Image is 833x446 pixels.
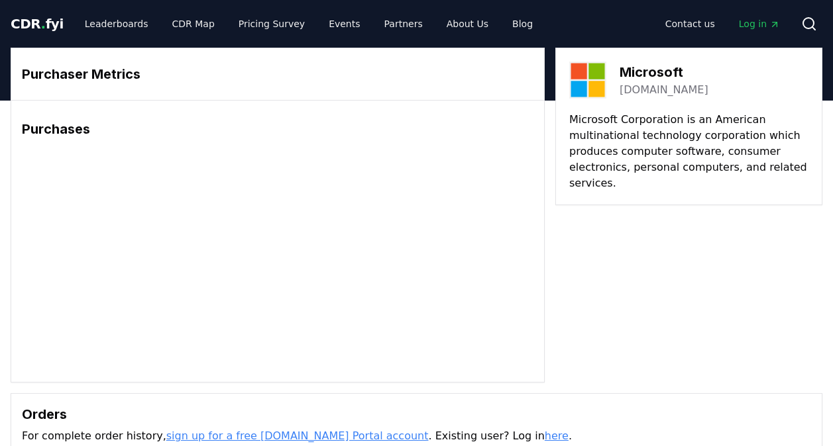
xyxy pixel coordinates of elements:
[374,12,433,36] a: Partners
[11,15,64,33] a: CDR.fyi
[318,12,370,36] a: Events
[436,12,499,36] a: About Us
[739,17,780,30] span: Log in
[655,12,791,36] nav: Main
[620,82,708,98] a: [DOMAIN_NAME]
[620,62,708,82] h3: Microsoft
[569,62,606,99] img: Microsoft-logo
[166,429,429,442] a: sign up for a free [DOMAIN_NAME] Portal account
[162,12,225,36] a: CDR Map
[11,16,64,32] span: CDR fyi
[22,428,811,444] p: For complete order history, . Existing user? Log in .
[22,64,533,84] h3: Purchaser Metrics
[22,404,811,424] h3: Orders
[22,119,533,139] h3: Purchases
[655,12,726,36] a: Contact us
[502,12,543,36] a: Blog
[74,12,543,36] nav: Main
[728,12,791,36] a: Log in
[545,429,569,442] a: here
[228,12,315,36] a: Pricing Survey
[41,16,46,32] span: .
[74,12,159,36] a: Leaderboards
[569,112,808,191] p: Microsoft Corporation is an American multinational technology corporation which produces computer...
